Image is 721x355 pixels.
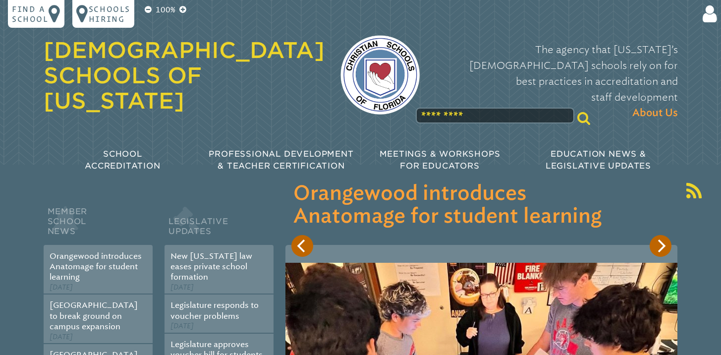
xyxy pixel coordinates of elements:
[85,149,160,171] span: School Accreditation
[170,251,252,282] a: New [US_STATE] law eases private school formation
[340,35,420,115] img: csf-logo-web-colors.png
[50,283,73,292] span: [DATE]
[380,149,500,171] span: Meetings & Workshops for Educators
[12,4,49,24] p: Find a school
[44,37,325,114] a: [DEMOGRAPHIC_DATA] Schools of [US_STATE]
[170,322,194,330] span: [DATE]
[154,4,177,16] p: 100%
[436,42,678,121] p: The agency that [US_STATE]’s [DEMOGRAPHIC_DATA] schools rely on for best practices in accreditati...
[50,300,138,331] a: [GEOGRAPHIC_DATA] to break ground on campus expansion
[209,149,353,171] span: Professional Development & Teacher Certification
[546,149,651,171] span: Education News & Legislative Updates
[44,204,153,245] h2: Member School News
[50,333,73,341] span: [DATE]
[650,235,671,257] button: Next
[50,251,142,282] a: Orangewood introduces Anatomage for student learning
[293,182,669,228] h3: Orangewood introduces Anatomage for student learning
[89,4,130,24] p: Schools Hiring
[170,300,259,320] a: Legislature responds to voucher problems
[632,105,678,121] span: About Us
[170,283,194,292] span: [DATE]
[165,204,274,245] h2: Legislative Updates
[291,235,313,257] button: Previous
